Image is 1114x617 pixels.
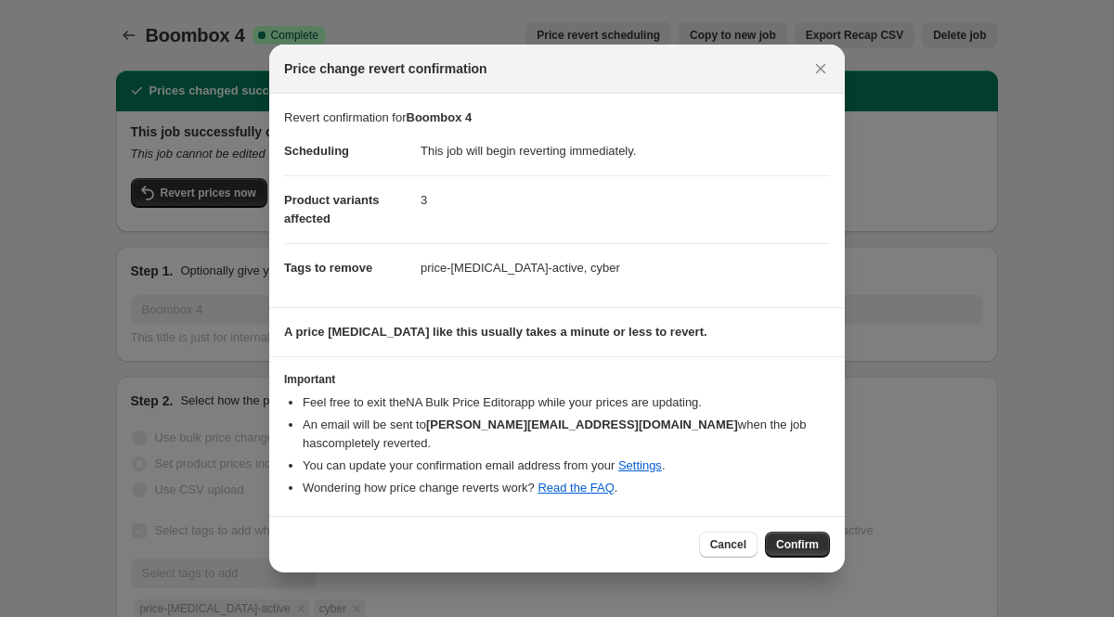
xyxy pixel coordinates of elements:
b: Boombox 4 [407,110,473,124]
button: Cancel [699,532,758,558]
li: Wondering how price change reverts work? . [303,479,830,497]
b: [PERSON_NAME][EMAIL_ADDRESS][DOMAIN_NAME] [426,418,738,431]
button: Close [808,56,834,82]
span: Cancel [710,537,746,552]
span: Tags to remove [284,261,372,275]
a: Settings [618,458,662,472]
span: Product variants affected [284,193,380,225]
li: An email will be sent to when the job has completely reverted . [303,416,830,453]
p: Revert confirmation for [284,109,830,127]
li: You can update your confirmation email address from your . [303,456,830,475]
span: Price change revert confirmation [284,59,487,78]
li: Feel free to exit the NA Bulk Price Editor app while your prices are updating. [303,393,830,412]
dd: This job will begin reverting immediately. [421,127,830,175]
dd: price-[MEDICAL_DATA]-active, cyber [421,243,830,292]
dd: 3 [421,175,830,225]
span: Confirm [776,537,819,552]
a: Read the FAQ [538,481,614,495]
h3: Important [284,372,830,387]
b: A price [MEDICAL_DATA] like this usually takes a minute or less to revert. [284,325,707,339]
span: Scheduling [284,144,349,158]
button: Confirm [765,532,830,558]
